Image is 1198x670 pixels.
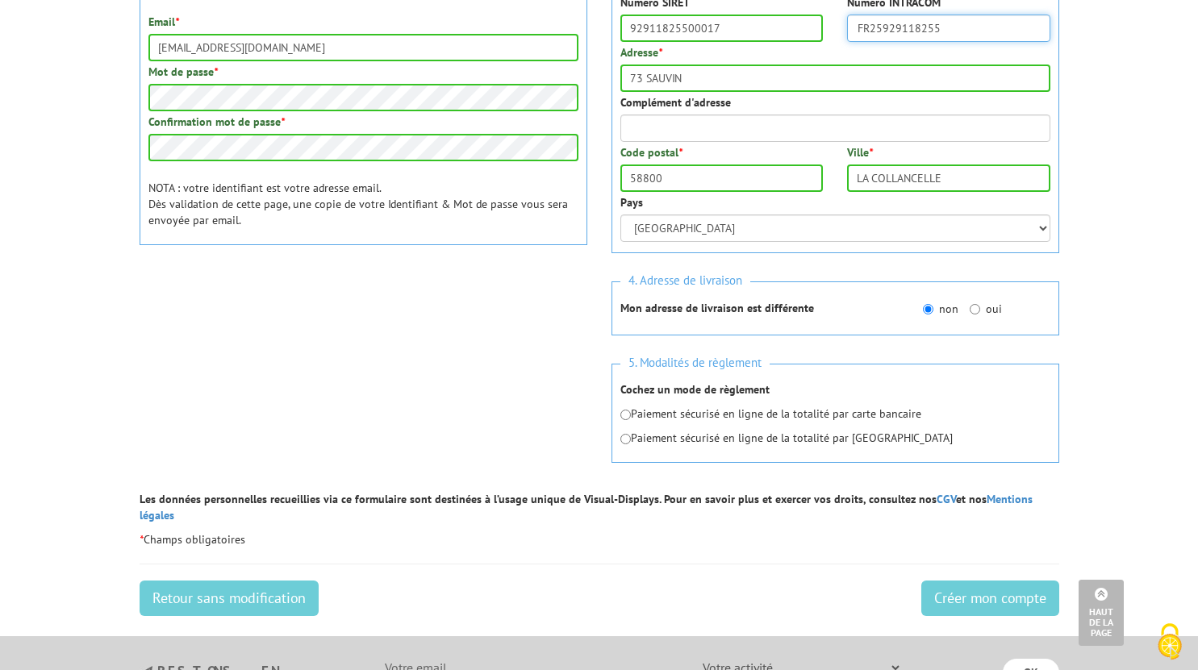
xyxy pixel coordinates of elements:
[1150,622,1190,662] img: Cookies (fenêtre modale)
[620,144,682,160] label: Code postal
[620,382,770,397] strong: Cochez un mode de règlement
[1142,615,1198,670] button: Cookies (fenêtre modale)
[620,44,662,60] label: Adresse
[620,430,1050,446] p: Paiement sécurisé en ligne de la totalité par [GEOGRAPHIC_DATA]
[148,14,179,30] label: Email
[148,180,578,228] p: NOTA : votre identifiant est votre adresse email. Dès validation de cette page, une copie de votr...
[970,304,980,314] input: oui
[923,304,933,314] input: non
[140,492,1033,522] strong: Les données personnelles recueillies via ce formulaire sont destinées à l’usage unique de Visual-...
[921,581,1059,616] input: Créer mon compte
[140,531,1059,547] p: Champs obligatoires
[140,581,319,616] a: Retour sans modification
[140,492,1033,522] a: Mentions légales
[620,94,731,110] label: Complément d'adresse
[620,352,770,374] span: 5. Modalités de règlement
[620,270,750,292] span: 4. Adresse de livraison
[620,301,814,315] strong: Mon adresse de livraison est différente
[140,273,385,336] iframe: reCAPTCHA
[148,64,218,80] label: Mot de passe
[970,301,1002,317] label: oui
[148,114,285,130] label: Confirmation mot de passe
[937,492,956,506] a: CGV
[620,194,643,210] label: Pays
[923,301,958,317] label: non
[620,406,1050,422] p: Paiement sécurisé en ligne de la totalité par carte bancaire
[847,144,873,160] label: Ville
[1079,580,1124,646] a: Haut de la page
